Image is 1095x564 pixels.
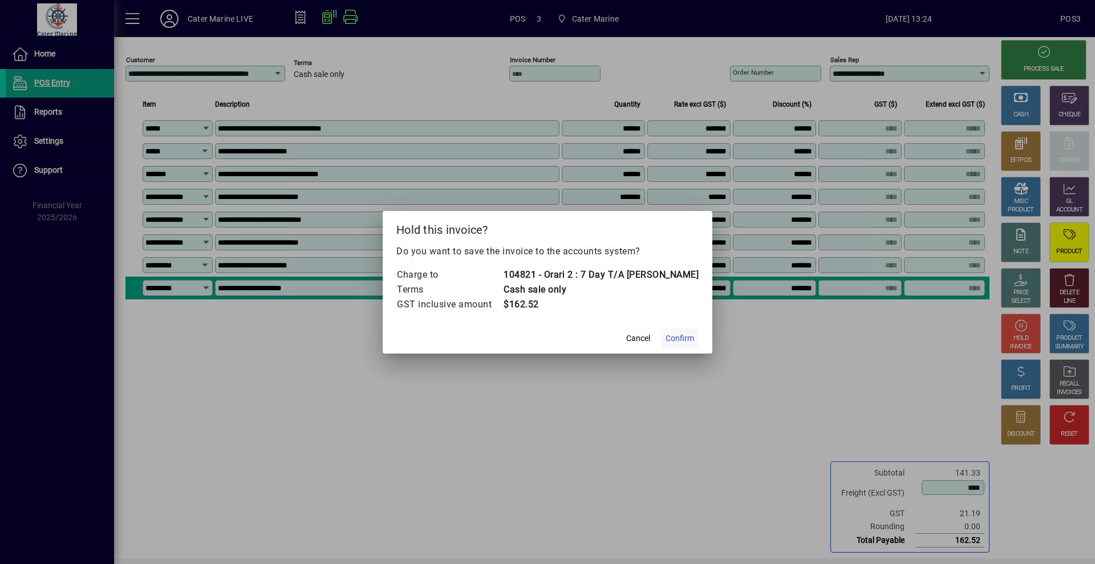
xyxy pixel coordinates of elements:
h2: Hold this invoice? [383,211,712,244]
td: Charge to [396,267,503,282]
p: Do you want to save the invoice to the accounts system? [396,245,699,258]
button: Confirm [661,328,699,349]
td: Terms [396,282,503,297]
td: 104821 - Orari 2 : 7 Day T/A [PERSON_NAME] [503,267,699,282]
span: Confirm [666,332,694,344]
span: Cancel [626,332,650,344]
td: Cash sale only [503,282,699,297]
button: Cancel [620,328,656,349]
td: $162.52 [503,297,699,312]
td: GST inclusive amount [396,297,503,312]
